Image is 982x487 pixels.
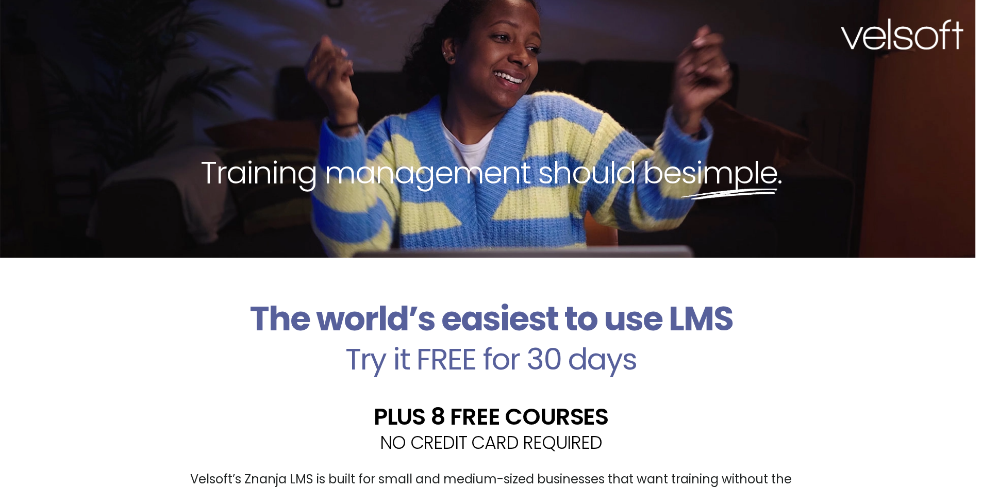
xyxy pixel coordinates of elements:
[172,299,811,339] h2: The world’s easiest to use LMS
[851,464,977,487] iframe: chat widget
[681,151,777,194] span: simple
[19,153,963,193] h2: Training management should be .
[172,405,811,428] h2: PLUS 8 FREE COURSES
[860,436,940,478] iframe: chat widget
[172,433,811,451] h2: NO CREDIT CARD REQUIRED
[172,344,811,374] h2: Try it FREE for 30 days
